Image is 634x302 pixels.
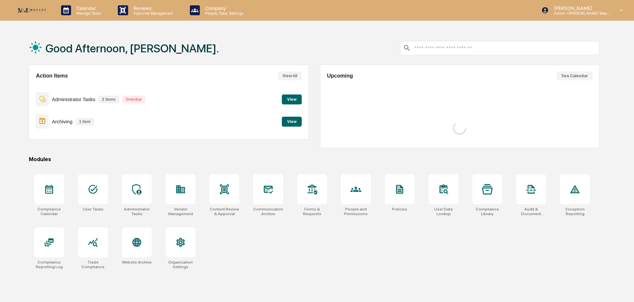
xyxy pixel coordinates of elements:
div: User Data Lookup [429,207,458,216]
div: Compliance Reporting Log [34,260,64,269]
p: Overdue [122,96,145,103]
h2: Upcoming [327,73,353,79]
div: Modules [29,156,599,162]
p: Administrator Tasks [52,96,96,102]
div: Exception Reporting [560,207,590,216]
p: Company [200,5,247,11]
div: Organization Settings [166,260,196,269]
h1: Good Afternoon, [PERSON_NAME]. [45,42,219,55]
button: View [282,117,302,127]
p: Approval Management [128,11,177,16]
p: Calendar [71,5,105,11]
p: Archiving [52,119,73,124]
div: Compliance Calendar [34,207,64,216]
p: People, Data, Settings [200,11,247,16]
div: Trade Compliance [78,260,108,269]
div: Content Review & Approval [209,207,239,216]
p: 1 item [76,118,94,125]
div: Vendor Management [166,207,196,216]
a: View [282,118,302,124]
p: Manage Tasks [71,11,105,16]
img: logo [16,6,48,15]
div: Audit & Document Logs [516,207,546,216]
p: Reviews [128,5,177,11]
p: 2 items [99,96,119,103]
div: Communications Archive [253,207,283,216]
div: Compliance Library [472,207,502,216]
a: View [282,96,302,102]
div: Administrator Tasks [122,207,152,216]
div: Policies [392,207,407,211]
p: Admin • [PERSON_NAME] Wealth [549,11,610,16]
button: See Calendar [557,72,593,80]
h2: Action Items [36,73,68,79]
div: Forms & Requests [297,207,327,216]
p: [PERSON_NAME] [549,5,610,11]
div: Website Archive [122,260,152,265]
button: View All [278,72,302,80]
button: View [282,94,302,104]
div: People and Permissions [341,207,371,216]
div: User Tasks [83,207,104,211]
